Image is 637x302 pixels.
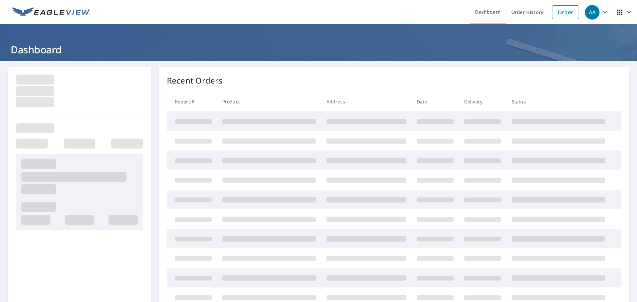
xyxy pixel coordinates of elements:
[217,92,321,111] th: Product
[585,5,600,20] div: AA
[12,7,90,17] img: EV Logo
[167,75,223,87] p: Recent Orders
[8,43,629,56] h1: Dashboard
[506,92,610,111] th: Status
[321,92,411,111] th: Address
[459,92,506,111] th: Delivery
[167,92,217,111] th: Report #
[411,92,459,111] th: Date
[552,5,579,19] a: Order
